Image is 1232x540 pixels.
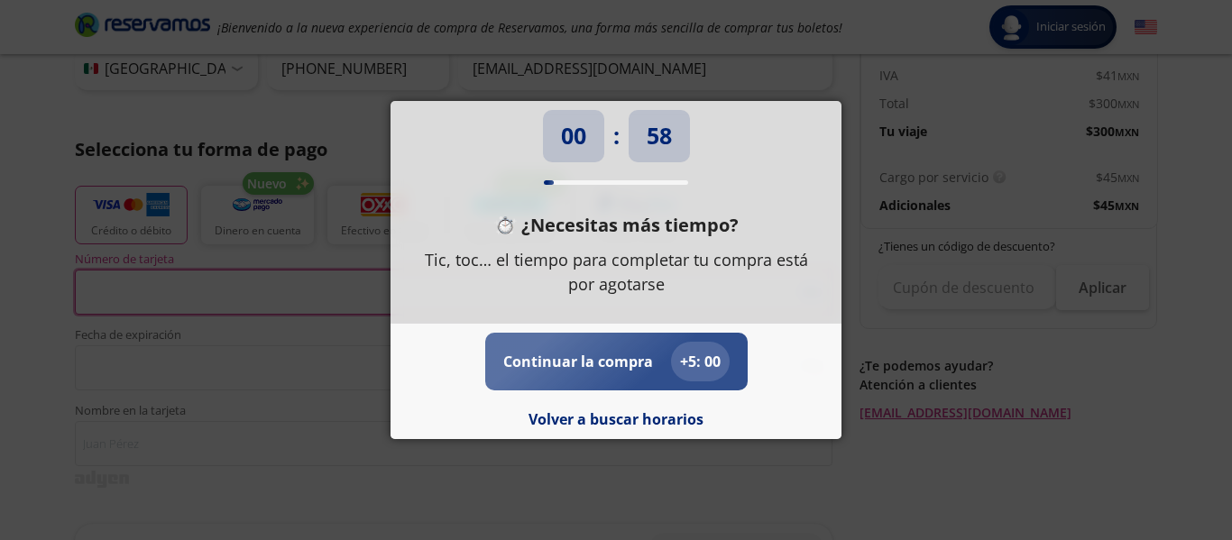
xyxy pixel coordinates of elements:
p: Tic, toc… el tiempo para completar tu compra está por agotarse [418,248,814,297]
button: Continuar la compra+5: 00 [503,342,730,381]
p: Continuar la compra [503,351,653,372]
p: 58 [647,119,672,153]
p: ¿Necesitas más tiempo? [521,212,739,239]
p: 00 [561,119,586,153]
button: Volver a buscar horarios [529,408,703,430]
p: : [613,119,620,153]
p: + 5 : 00 [680,351,721,372]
